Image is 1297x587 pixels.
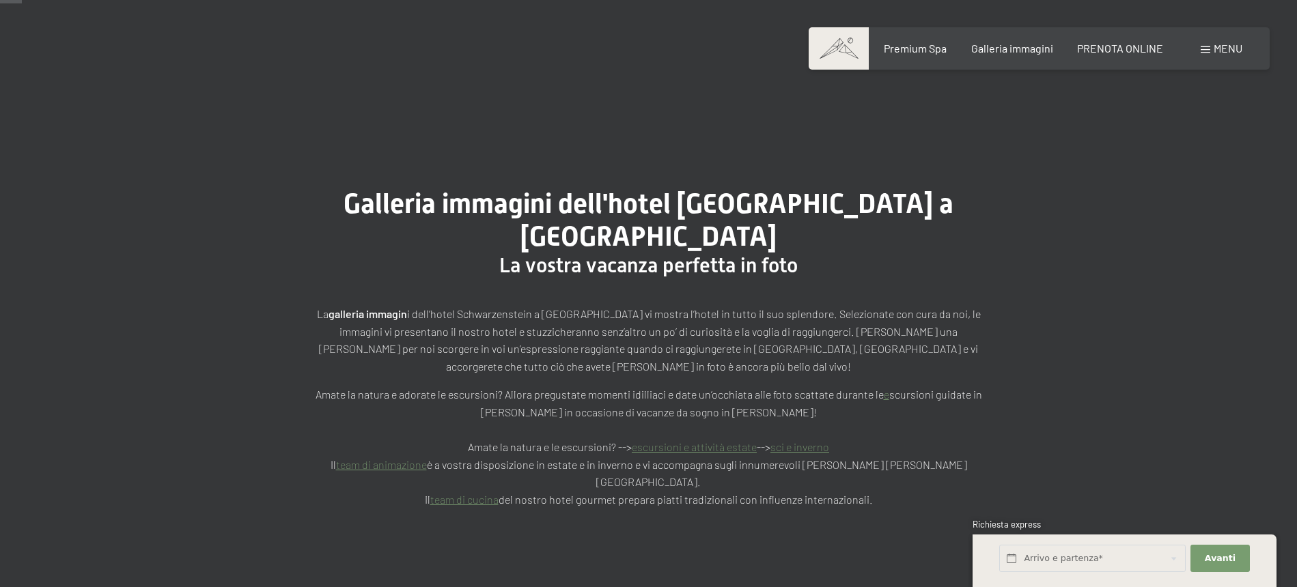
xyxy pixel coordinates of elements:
span: Avanti [1205,552,1236,564]
a: PRENOTA ONLINE [1077,42,1163,55]
span: La vostra vacanza perfetta in foto [499,253,798,277]
button: Avanti [1190,545,1249,573]
a: sci e inverno [770,440,829,453]
a: Premium Spa [884,42,947,55]
p: La i dell’hotel Schwarzenstein a [GEOGRAPHIC_DATA] vi mostra l’hotel in tutto il suo splendore. S... [307,305,990,375]
span: Richiesta express [973,519,1041,530]
a: team di cucina [430,493,499,506]
a: e [884,388,889,401]
strong: galleria immagin [329,307,407,320]
a: escursioni e attività estate [632,440,757,453]
a: Galleria immagini [971,42,1053,55]
span: Menu [1214,42,1242,55]
a: team di animazione [336,458,427,471]
p: Amate la natura e adorate le escursioni? Allora pregustate momenti idilliaci e date un’occhiata a... [307,386,990,508]
span: Galleria immagini dell'hotel [GEOGRAPHIC_DATA] a [GEOGRAPHIC_DATA] [344,188,953,253]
